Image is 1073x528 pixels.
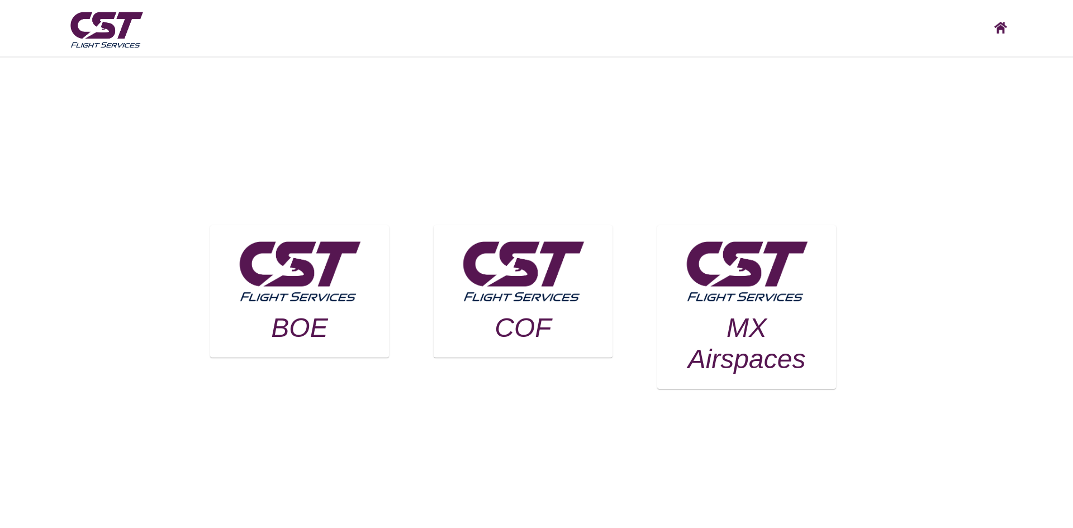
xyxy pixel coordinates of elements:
[458,234,588,307] img: COF
[448,312,599,344] h3: COF
[671,312,822,375] h3: MX Airspaces
[994,22,1007,34] img: CST logo, click here to go home screen
[235,234,364,307] img: BOE
[682,234,811,307] img: MX Airspaces
[68,7,145,51] img: CST Flight Services logo
[224,312,375,344] h3: BOE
